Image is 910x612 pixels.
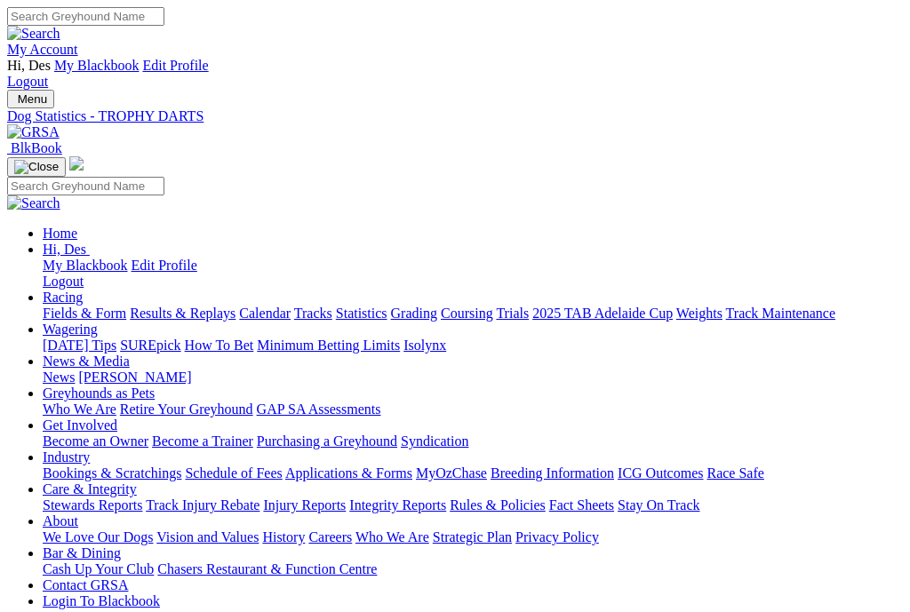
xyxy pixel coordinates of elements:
[43,306,903,322] div: Racing
[130,306,235,321] a: Results & Replays
[43,497,142,513] a: Stewards Reports
[618,497,699,513] a: Stay On Track
[7,177,164,195] input: Search
[43,322,98,337] a: Wagering
[43,338,116,353] a: [DATE] Tips
[69,156,84,171] img: logo-grsa-white.png
[7,124,60,140] img: GRSA
[43,274,84,289] a: Logout
[43,385,155,401] a: Greyhounds as Pets
[43,577,128,592] a: Contact GRSA
[7,140,62,155] a: BlkBook
[43,513,78,529] a: About
[43,545,121,560] a: Bar & Dining
[43,561,903,577] div: Bar & Dining
[7,195,60,211] img: Search
[156,529,259,544] a: Vision and Values
[43,242,90,257] a: Hi, Des
[43,370,903,385] div: News & Media
[262,529,305,544] a: History
[285,465,412,481] a: Applications & Forms
[7,108,903,124] a: Dog Statistics - TROPHY DARTS
[7,90,54,108] button: Toggle navigation
[43,529,153,544] a: We Love Our Dogs
[43,370,75,385] a: News
[355,529,429,544] a: Who We Are
[43,561,154,576] a: Cash Up Your Club
[43,401,903,417] div: Greyhounds as Pets
[157,561,377,576] a: Chasers Restaurant & Function Centre
[7,26,60,42] img: Search
[433,529,512,544] a: Strategic Plan
[43,226,77,241] a: Home
[54,58,140,73] a: My Blackbook
[257,338,400,353] a: Minimum Betting Limits
[43,306,126,321] a: Fields & Form
[336,306,387,321] a: Statistics
[43,338,903,354] div: Wagering
[43,529,903,545] div: About
[726,306,835,321] a: Track Maintenance
[43,433,903,449] div: Get Involved
[7,74,48,89] a: Logout
[403,338,446,353] a: Isolynx
[43,258,903,290] div: Hi, Des
[132,258,197,273] a: Edit Profile
[441,306,493,321] a: Coursing
[43,433,148,449] a: Become an Owner
[263,497,346,513] a: Injury Reports
[349,497,446,513] a: Integrity Reports
[7,157,66,177] button: Toggle navigation
[7,58,51,73] span: Hi, Des
[43,465,903,481] div: Industry
[7,42,78,57] a: My Account
[43,242,86,257] span: Hi, Des
[676,306,722,321] a: Weights
[496,306,529,321] a: Trials
[401,433,468,449] a: Syndication
[18,92,47,106] span: Menu
[7,58,903,90] div: My Account
[515,529,599,544] a: Privacy Policy
[549,497,614,513] a: Fact Sheets
[43,417,117,433] a: Get Involved
[11,140,62,155] span: BlkBook
[294,306,332,321] a: Tracks
[43,593,160,608] a: Login To Blackbook
[450,497,546,513] a: Rules & Policies
[185,465,282,481] a: Schedule of Fees
[120,338,180,353] a: SUREpick
[7,7,164,26] input: Search
[120,401,253,417] a: Retire Your Greyhound
[391,306,437,321] a: Grading
[43,258,128,273] a: My Blackbook
[43,497,903,513] div: Care & Integrity
[43,449,90,465] a: Industry
[308,529,352,544] a: Careers
[43,354,130,369] a: News & Media
[43,290,83,305] a: Racing
[706,465,763,481] a: Race Safe
[185,338,254,353] a: How To Bet
[146,497,259,513] a: Track Injury Rebate
[14,160,59,174] img: Close
[152,433,253,449] a: Become a Trainer
[532,306,673,321] a: 2025 TAB Adelaide Cup
[78,370,191,385] a: [PERSON_NAME]
[142,58,208,73] a: Edit Profile
[43,481,137,497] a: Care & Integrity
[43,465,181,481] a: Bookings & Scratchings
[491,465,614,481] a: Breeding Information
[239,306,291,321] a: Calendar
[618,465,703,481] a: ICG Outcomes
[257,433,397,449] a: Purchasing a Greyhound
[257,401,381,417] a: GAP SA Assessments
[43,401,116,417] a: Who We Are
[416,465,487,481] a: MyOzChase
